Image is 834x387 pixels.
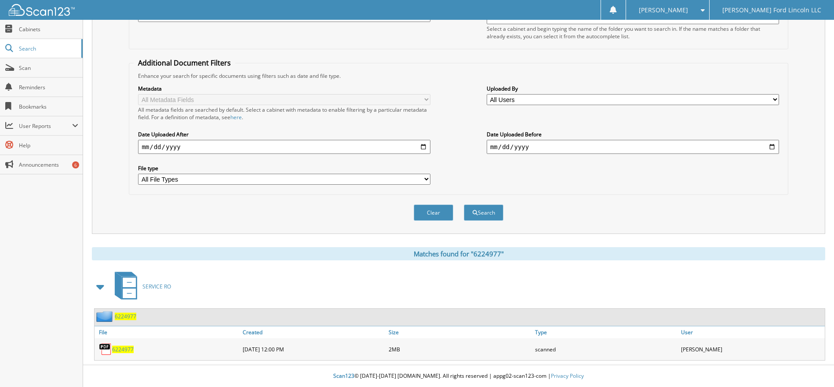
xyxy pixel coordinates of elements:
span: Search [19,45,77,52]
a: File [95,326,240,338]
span: [PERSON_NAME] Ford Lincoln LLC [722,7,821,13]
a: here [230,113,242,121]
a: Size [386,326,532,338]
div: Select a cabinet and begin typing the name of the folder you want to search in. If the name match... [487,25,779,40]
span: Reminders [19,84,78,91]
img: PDF.png [99,343,112,356]
div: Matches found for "6224977" [92,247,825,260]
a: Privacy Policy [551,372,584,380]
span: SERVICE RO [142,283,171,290]
div: [PERSON_NAME] [679,340,825,358]
legend: Additional Document Filters [134,58,235,68]
label: Date Uploaded Before [487,131,779,138]
input: end [487,140,779,154]
span: [PERSON_NAME] [639,7,688,13]
span: Announcements [19,161,78,168]
div: 6 [72,161,79,168]
button: Clear [414,204,453,221]
img: scan123-logo-white.svg [9,4,75,16]
label: Date Uploaded After [138,131,430,138]
div: All metadata fields are searched by default. Select a cabinet with metadata to enable filtering b... [138,106,430,121]
label: Uploaded By [487,85,779,92]
label: Metadata [138,85,430,92]
div: Enhance your search for specific documents using filters such as date and file type. [134,72,783,80]
span: Cabinets [19,26,78,33]
span: Scan123 [333,372,354,380]
div: scanned [533,340,679,358]
div: © [DATE]-[DATE] [DOMAIN_NAME]. All rights reserved | appg02-scan123-com | [83,365,834,387]
a: 6224977 [115,313,136,320]
a: Created [240,326,386,338]
div: [DATE] 12:00 PM [240,340,386,358]
span: Scan [19,64,78,72]
div: 2MB [386,340,532,358]
span: Help [19,142,78,149]
input: start [138,140,430,154]
label: File type [138,164,430,172]
span: Bookmarks [19,103,78,110]
a: 6224977 [112,346,134,353]
a: User [679,326,825,338]
a: Type [533,326,679,338]
span: User Reports [19,122,72,130]
button: Search [464,204,503,221]
a: SERVICE RO [109,269,171,304]
img: folder2.png [96,311,115,322]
